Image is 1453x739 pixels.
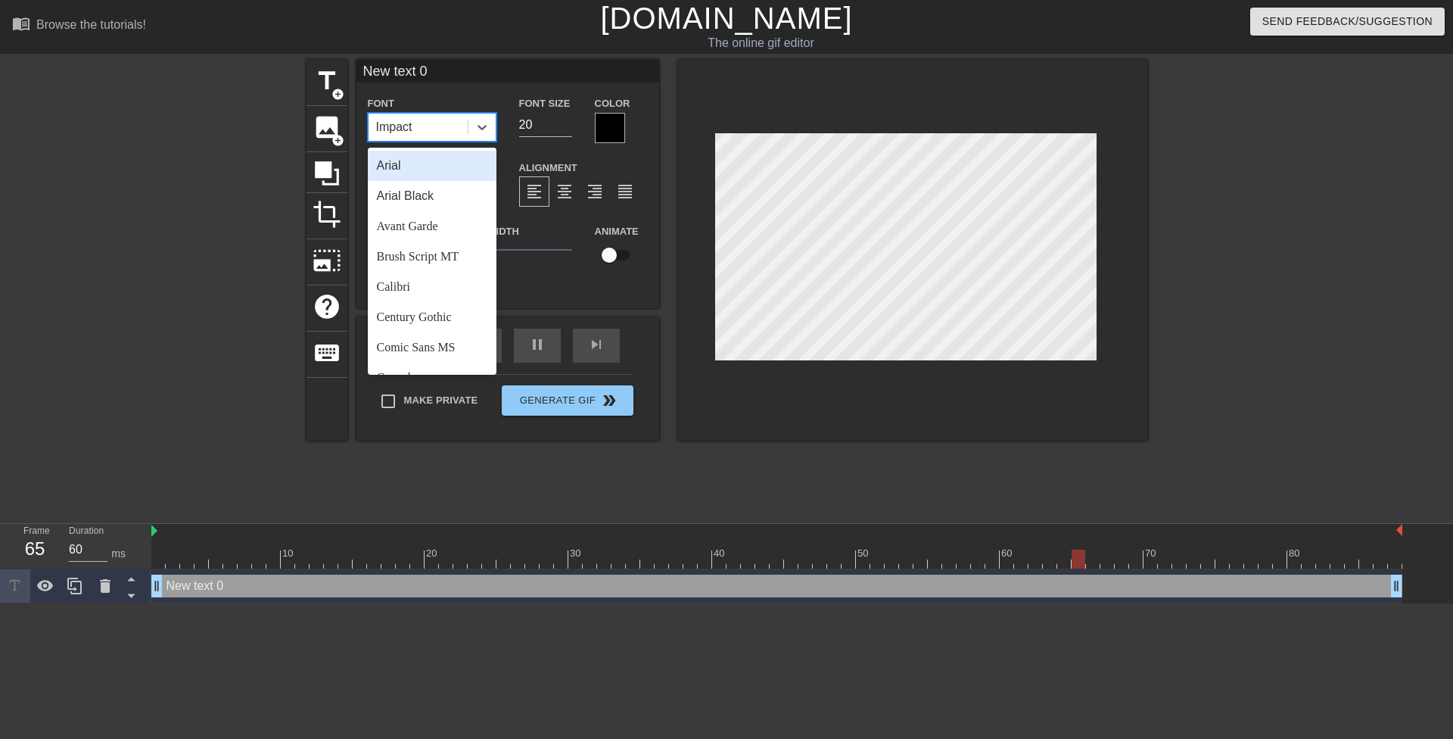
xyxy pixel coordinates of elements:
[313,67,341,95] span: title
[1389,578,1404,594] span: drag_handle
[595,224,639,239] label: Animate
[69,527,104,536] label: Duration
[331,88,344,101] span: add_circle
[595,96,630,111] label: Color
[1145,546,1159,561] div: 70
[519,161,577,176] label: Alignment
[368,332,496,363] div: Comic Sans MS
[426,546,440,561] div: 20
[368,242,496,272] div: Brush Script MT
[331,134,344,147] span: add_circle
[1289,546,1302,561] div: 80
[149,578,164,594] span: drag_handle
[368,96,394,111] label: Font
[282,546,296,561] div: 10
[1396,524,1402,536] img: bound-end.png
[36,18,146,31] div: Browse the tutorials!
[519,96,571,111] label: Font Size
[616,182,634,201] span: format_align_justify
[12,14,30,33] span: menu_book
[857,546,871,561] div: 50
[368,151,496,181] div: Arial
[555,182,574,201] span: format_align_center
[714,546,727,561] div: 40
[587,335,605,354] span: skip_next
[404,393,478,408] span: Make Private
[368,363,496,393] div: Consolas
[1250,8,1445,36] button: Send Feedback/Suggestion
[12,524,58,568] div: Frame
[528,335,546,354] span: pause
[313,246,341,275] span: photo_size_select_large
[368,302,496,332] div: Century Gothic
[313,292,341,321] span: help
[313,338,341,367] span: keyboard
[600,391,618,410] span: double_arrow
[492,34,1030,52] div: The online gif editor
[1001,546,1015,561] div: 60
[525,182,543,201] span: format_align_left
[586,182,604,201] span: format_align_right
[368,272,496,302] div: Calibri
[368,181,496,211] div: Arial Black
[508,391,627,410] span: Generate Gif
[23,535,46,563] div: 65
[1262,12,1433,31] span: Send Feedback/Suggestion
[600,2,852,35] a: [DOMAIN_NAME]
[376,118,412,136] div: Impact
[313,200,341,229] span: crop
[313,113,341,142] span: image
[111,546,126,562] div: ms
[368,211,496,242] div: Avant Garde
[570,546,583,561] div: 30
[502,385,633,416] button: Generate Gif
[12,14,146,38] a: Browse the tutorials!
